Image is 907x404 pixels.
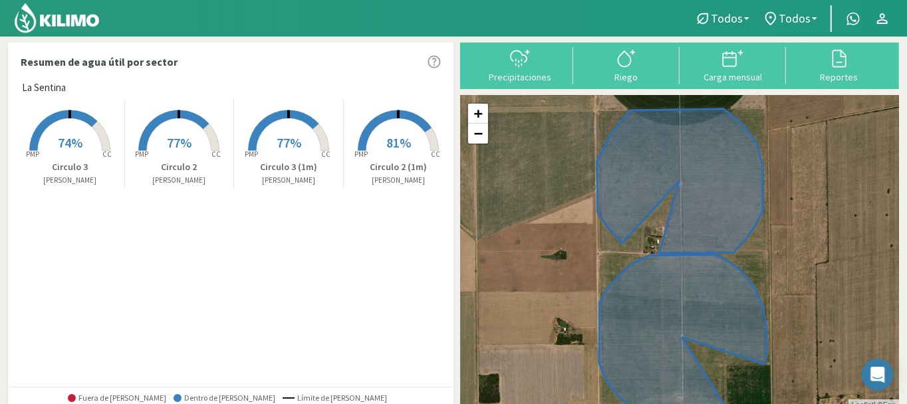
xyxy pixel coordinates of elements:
p: Circulo 2 [125,160,234,174]
span: Límite de [PERSON_NAME] [283,393,388,403]
span: Dentro de [PERSON_NAME] [174,393,276,403]
div: Carga mensual [684,72,782,82]
tspan: PMP [354,150,368,159]
a: Zoom out [468,124,488,144]
tspan: CC [431,150,440,159]
span: La Sentina [22,80,66,96]
a: Zoom in [468,104,488,124]
span: Fuera de [PERSON_NAME] [68,393,167,403]
div: Precipitaciones [471,72,569,82]
tspan: PMP [26,150,39,159]
span: Todos [779,11,811,25]
tspan: PMP [135,150,148,159]
span: 74% [58,134,82,151]
button: Reportes [786,47,892,82]
button: Riego [573,47,680,82]
span: 77% [167,134,192,151]
span: 77% [277,134,301,151]
p: Circulo 2 (1m) [344,160,453,174]
div: Reportes [790,72,888,82]
img: Kilimo [13,2,100,34]
tspan: PMP [245,150,258,159]
span: 81% [386,134,411,151]
p: Circulo 3 [15,160,124,174]
button: Precipitaciones [467,47,573,82]
div: Open Intercom Messenger [862,359,894,391]
p: [PERSON_NAME] [234,175,343,186]
p: Resumen de agua útil por sector [21,54,178,70]
tspan: CC [321,150,330,159]
p: [PERSON_NAME] [15,175,124,186]
tspan: CC [102,150,112,159]
p: Circulo 3 (1m) [234,160,343,174]
div: Riego [577,72,676,82]
p: [PERSON_NAME] [125,175,234,186]
p: [PERSON_NAME] [344,175,453,186]
button: Carga mensual [680,47,786,82]
span: Todos [711,11,743,25]
tspan: CC [212,150,221,159]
